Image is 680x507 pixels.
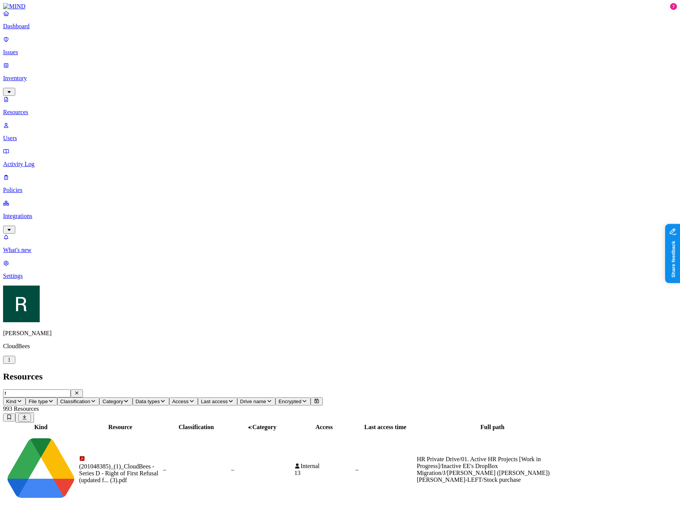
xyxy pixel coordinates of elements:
p: Dashboard [3,23,677,30]
span: 993 Resources [3,405,39,412]
p: Settings [3,273,677,279]
span: Drive name [240,399,266,404]
span: Category [102,399,123,404]
p: What's new [3,247,677,253]
p: [PERSON_NAME] [3,330,677,337]
a: Users [3,122,677,142]
a: Activity Log [3,148,677,168]
p: Resources [3,109,677,116]
div: Kind [4,424,78,431]
span: – [355,466,358,473]
div: Last access time [355,424,415,431]
h2: Resources [3,371,677,382]
span: Category [252,424,276,430]
p: Users [3,135,677,142]
span: Data types [136,399,160,404]
img: Ron Rabinovich [3,286,40,322]
div: Internal [294,463,354,470]
span: Encrypted [278,399,301,404]
div: HR Private Drive/01. Active HR Projects [Work in Progress]/Inactive EE's DropBox Migration/J/[PER... [417,456,568,483]
input: Search [3,389,71,397]
span: Kind [6,399,16,404]
span: Classification [60,399,91,404]
div: Classification [163,424,230,431]
p: Activity Log [3,161,677,168]
a: MIND [3,3,677,10]
span: Last access [201,399,228,404]
div: 7 [670,3,677,10]
span: – [163,466,166,473]
p: Integrations [3,213,677,220]
a: What's new [3,234,677,253]
div: (201048385)_(1)_CloudBees - Series D - Right of First Refusal (updated f... (3).pdf [79,463,162,484]
a: Dashboard [3,10,677,30]
img: MIND [3,3,26,10]
img: google-drive [4,432,78,505]
span: Access [172,399,189,404]
a: Settings [3,260,677,279]
div: Access [294,424,354,431]
img: adobe-pdf [79,455,85,462]
a: Policies [3,174,677,194]
a: Inventory [3,62,677,95]
div: 13 [294,470,354,476]
span: File type [29,399,48,404]
div: Resource [79,424,162,431]
a: Integrations [3,200,677,233]
p: Policies [3,187,677,194]
a: Resources [3,96,677,116]
div: Full path [417,424,568,431]
p: CloudBees [3,343,677,350]
p: Inventory [3,75,677,82]
p: Issues [3,49,677,56]
a: Issues [3,36,677,56]
span: – [231,466,234,473]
